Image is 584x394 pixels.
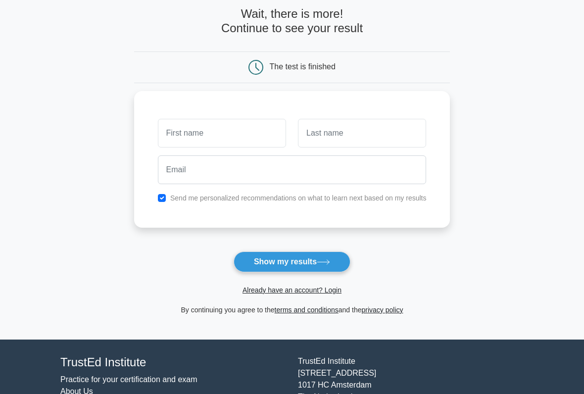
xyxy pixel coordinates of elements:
[128,304,456,316] div: By continuing you agree to the and the
[243,286,341,294] a: Already have an account? Login
[158,119,286,148] input: First name
[275,306,339,314] a: terms and conditions
[170,194,427,202] label: Send me personalized recommendations on what to learn next based on my results
[158,155,427,184] input: Email
[270,62,336,71] div: The test is finished
[60,375,197,384] a: Practice for your certification and exam
[60,355,286,370] h4: TrustEd Institute
[134,7,450,35] h4: Wait, there is more! Continue to see your result
[298,119,426,148] input: Last name
[362,306,403,314] a: privacy policy
[234,251,350,272] button: Show my results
